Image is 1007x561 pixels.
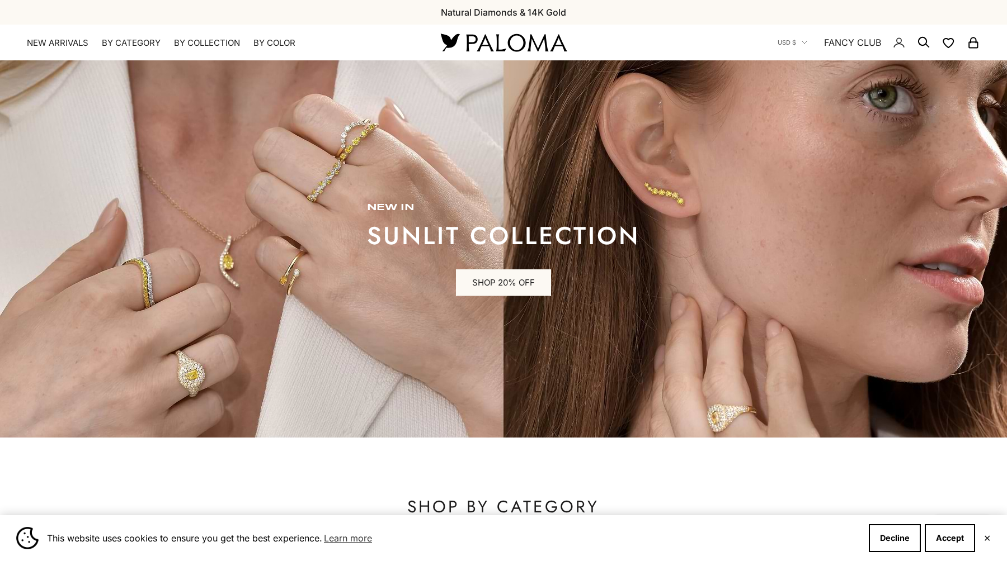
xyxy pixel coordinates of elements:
[778,37,796,47] span: USD $
[27,37,88,49] a: NEW ARRIVALS
[456,269,551,296] a: SHOP 20% OFF
[824,35,881,50] a: FANCY CLUB
[27,37,414,49] nav: Primary navigation
[16,527,39,549] img: Cookie banner
[79,496,928,518] p: SHOP BY CATEGORY
[441,5,566,20] p: Natural Diamonds & 14K Gold
[778,37,807,47] button: USD $
[174,37,240,49] summary: By Collection
[925,524,975,552] button: Accept
[47,530,860,546] span: This website uses cookies to ensure you get the best experience.
[322,530,374,546] a: Learn more
[778,25,980,60] nav: Secondary navigation
[367,202,640,213] p: new in
[984,535,991,541] button: Close
[102,37,161,49] summary: By Category
[367,225,640,247] p: sunlit collection
[253,37,295,49] summary: By Color
[869,524,921,552] button: Decline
